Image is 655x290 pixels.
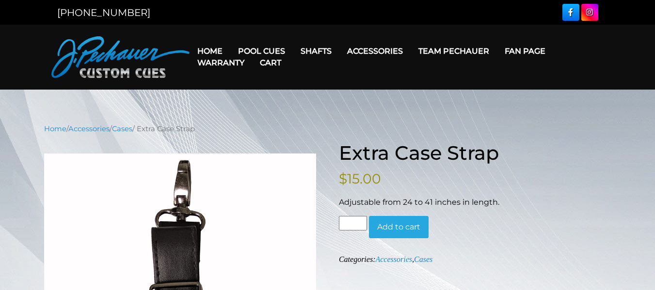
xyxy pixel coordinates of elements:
[339,170,347,187] span: $
[339,170,381,187] bdi: 15.00
[293,39,339,63] a: Shafts
[51,36,190,78] img: Pechauer Custom Cues
[339,141,611,165] h1: Extra Case Strap
[57,7,150,18] a: [PHONE_NUMBER]
[190,39,230,63] a: Home
[230,39,293,63] a: Pool Cues
[339,255,432,263] span: Categories: ,
[252,50,289,75] a: Cart
[44,124,66,133] a: Home
[190,50,252,75] a: Warranty
[339,216,367,230] input: Product quantity
[497,39,553,63] a: Fan Page
[339,197,611,208] p: Adjustable from 24 to 41 inches in length.
[339,39,411,63] a: Accessories
[44,123,611,134] nav: Breadcrumb
[414,255,432,263] a: Cases
[68,124,110,133] a: Accessories
[375,255,412,263] a: Accessories
[369,216,429,238] button: Add to cart
[411,39,497,63] a: Team Pechauer
[112,124,132,133] a: Cases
